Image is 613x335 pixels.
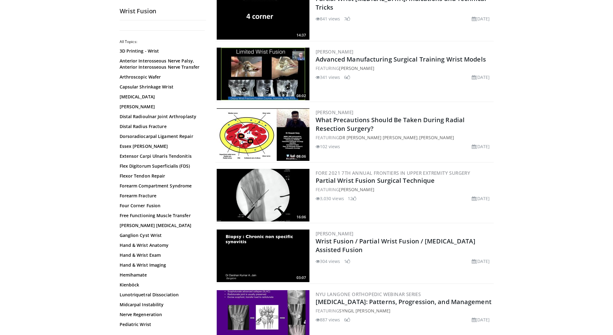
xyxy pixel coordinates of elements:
[339,65,374,71] a: [PERSON_NAME]
[120,58,203,70] a: Anterior Interosseous Nerve Palsy, Anterior Interosseous Nerve Transfer
[344,15,350,22] li: 7
[316,176,435,185] a: Partial Wrist Fusion Surgical Technique
[472,195,490,202] li: [DATE]
[120,94,203,100] a: [MEDICAL_DATA]
[344,316,350,323] li: 6
[120,133,203,140] a: Dorsoradiocarpal Ligament Repair
[472,143,490,150] li: [DATE]
[120,143,203,149] a: Essex [PERSON_NAME]
[295,32,308,38] span: 14:37
[120,39,205,44] h2: All Topics:
[217,169,309,221] img: dd9951f4-7ce5-4e13-8c48-9f88204c2e03.300x170_q85_crop-smart_upscale.jpg
[217,48,309,100] a: 08:02
[120,203,203,209] a: Four Corner Fusion
[120,173,203,179] a: Flexor Tendon Repair
[316,258,340,264] li: 304 views
[120,104,203,110] a: [PERSON_NAME]
[120,321,203,328] a: Pediatric Wrist
[217,230,309,282] a: 03:07
[316,116,465,133] a: What Precautions Should Be Taken During Radial Resection Surgery?
[295,275,308,281] span: 03:07
[120,123,203,130] a: Distal Radius Fracture
[295,154,308,159] span: 08:06
[316,230,354,237] a: [PERSON_NAME]
[120,48,203,54] a: 3D Printing - Wrist
[316,143,340,150] li: 102 views
[120,7,206,15] h2: Wrist Fusion
[316,307,492,314] div: FEATURING
[120,183,203,189] a: Forearm Compartment Syndrome
[316,237,475,254] a: Wrist Fusion / Partial Wrist Fusion / [MEDICAL_DATA] Assisted Fusion
[120,74,203,80] a: Arthroscopic Wafer
[120,262,203,268] a: Hand & Wrist Imaging
[316,195,344,202] li: 3,030 views
[295,214,308,220] span: 16:06
[120,242,203,248] a: Hand & Wrist Anatomy
[316,186,492,193] div: FEATURING
[316,74,340,80] li: 341 views
[316,134,492,141] div: FEATURING ,
[316,316,340,323] li: 887 views
[120,232,203,238] a: Ganglion Cyst Wrist
[339,187,374,192] a: [PERSON_NAME]
[120,311,203,318] a: Nerve Regeneration
[339,135,418,140] a: Dr [PERSON_NAME] [PERSON_NAME]
[316,298,492,306] a: [MEDICAL_DATA]: Patterns, Progression, and Management
[419,135,454,140] a: [PERSON_NAME]
[348,195,356,202] li: 12
[217,108,309,161] a: 08:06
[217,108,309,161] img: 73910332-b4a7-4228-9d2f-d703159e830e.300x170_q85_crop-smart_upscale.jpg
[295,93,308,99] span: 08:02
[316,65,492,71] div: FEATURING
[217,230,309,282] img: 0532e684-cc1b-494f-a5e7-7e4380bca448.300x170_q85_crop-smart_upscale.jpg
[472,15,490,22] li: [DATE]
[120,272,203,278] a: Hemihamate
[339,308,390,314] a: Syngil [PERSON_NAME]
[217,169,309,221] a: 16:06
[120,84,203,90] a: Capsular Shrinkage Wrist
[472,258,490,264] li: [DATE]
[472,74,490,80] li: [DATE]
[120,302,203,308] a: Midcarpal Instability
[120,222,203,229] a: [PERSON_NAME] [MEDICAL_DATA]
[344,74,350,80] li: 6
[120,213,203,219] a: Free Functioning Muscle Transfer
[217,48,309,100] img: 13a7b613-760b-4c9d-a1e0-c18642025d79.300x170_q85_crop-smart_upscale.jpg
[472,316,490,323] li: [DATE]
[316,15,340,22] li: 841 views
[316,55,486,63] a: Advanced Manufacturing Surgical Training Wrist Models
[120,193,203,199] a: Forearm Fracture
[316,291,421,297] a: NYU Langone Orthopedic Webinar Series
[316,109,354,115] a: [PERSON_NAME]
[316,170,470,176] a: FORE 2021 7th Annual Frontiers in Upper Extremity Surgery
[120,114,203,120] a: Distal Radioulnar Joint Arthroplasty
[316,49,354,55] a: [PERSON_NAME]
[120,282,203,288] a: Kienböck
[120,163,203,169] a: Flex Digitorum Superficialis (FDS)
[120,153,203,159] a: Extensor Carpi Ulnaris Tendonitis
[344,258,350,264] li: 1
[120,252,203,258] a: Hand & Wrist Exam
[120,292,203,298] a: Lunotriquetral Dissociation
